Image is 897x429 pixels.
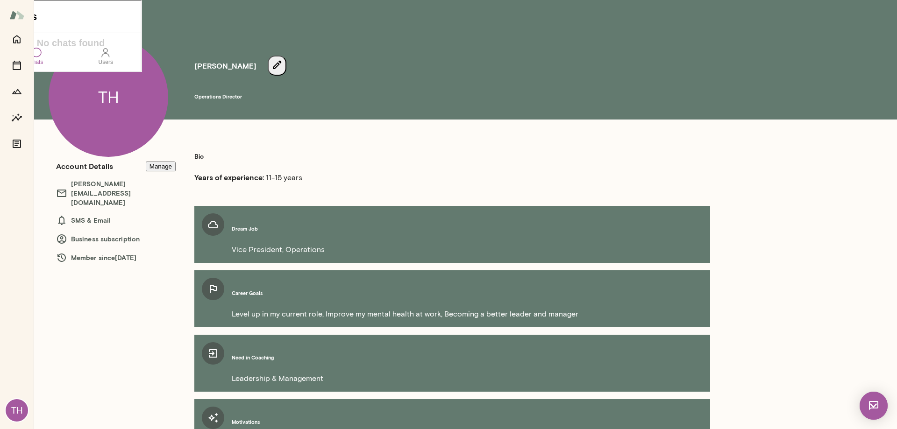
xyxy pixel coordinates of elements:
[232,418,260,426] h6: Motivations
[232,309,578,320] span: Level up in my current role, Improve my mental health at work, Becoming a better leader and manager
[6,399,28,422] div: TH
[99,46,110,57] div: Users
[9,6,24,24] img: Mento
[98,57,112,64] div: Users
[7,134,26,153] button: Documents
[28,35,112,52] p: No chats found
[7,82,26,101] button: Growth Plan
[232,289,578,297] h6: Career Goals
[7,56,26,75] button: Sessions
[29,46,41,57] div: Chats
[7,10,132,22] h4: Chats
[232,373,323,384] span: Leadership & Management
[232,244,325,255] span: Vice President, Operations
[232,354,323,361] h6: Need in Coaching
[56,252,176,263] h6: Member since [DATE]
[7,108,26,127] button: Insights
[28,57,42,64] div: Chats
[7,30,26,49] button: Home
